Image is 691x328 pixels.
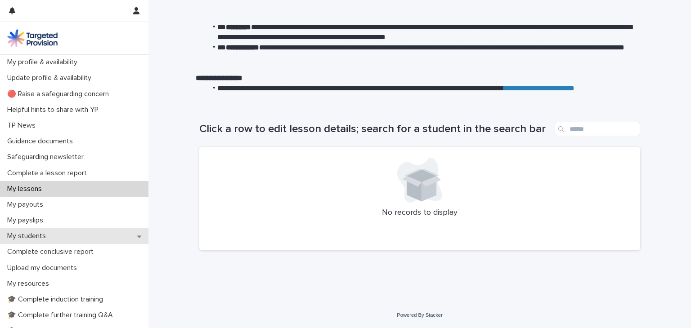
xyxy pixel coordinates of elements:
p: 🔴 Raise a safeguarding concern [4,90,116,98]
p: Helpful hints to share with YP [4,106,106,114]
p: Guidance documents [4,137,80,146]
input: Search [555,122,640,136]
p: Complete a lesson report [4,169,94,177]
p: My resources [4,279,56,288]
p: My students [4,232,53,240]
p: Update profile & availability [4,74,99,82]
p: TP News [4,121,43,130]
p: Safeguarding newsletter [4,153,91,161]
p: 🎓 Complete further training Q&A [4,311,120,319]
a: Powered By Stacker [397,312,442,318]
p: My profile & availability [4,58,85,66]
p: No records to display [210,208,629,218]
p: My lessons [4,185,49,193]
p: My payslips [4,216,50,225]
p: Complete conclusive report [4,248,101,256]
h1: Click a row to edit lesson details; search for a student in the search bar [199,123,551,136]
p: My payouts [4,200,50,209]
p: 🎓 Complete induction training [4,295,110,304]
img: M5nRWzHhSzIhMunXDL62 [7,29,58,47]
p: Upload my documents [4,264,84,272]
